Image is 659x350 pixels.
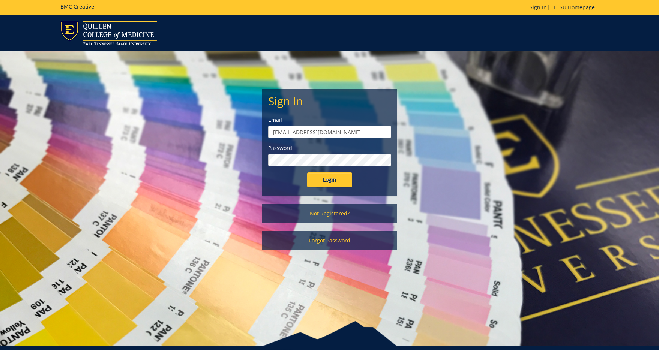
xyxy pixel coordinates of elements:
a: Sign In [530,4,547,11]
img: ETSU logo [60,21,157,45]
p: | [530,4,599,11]
input: Login [307,172,352,187]
a: ETSU Homepage [550,4,599,11]
label: Password [268,144,391,152]
h2: Sign In [268,95,391,107]
h5: BMC Creative [60,4,94,9]
a: Not Registered? [262,204,397,223]
a: Forgot Password [262,231,397,250]
label: Email [268,116,391,124]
